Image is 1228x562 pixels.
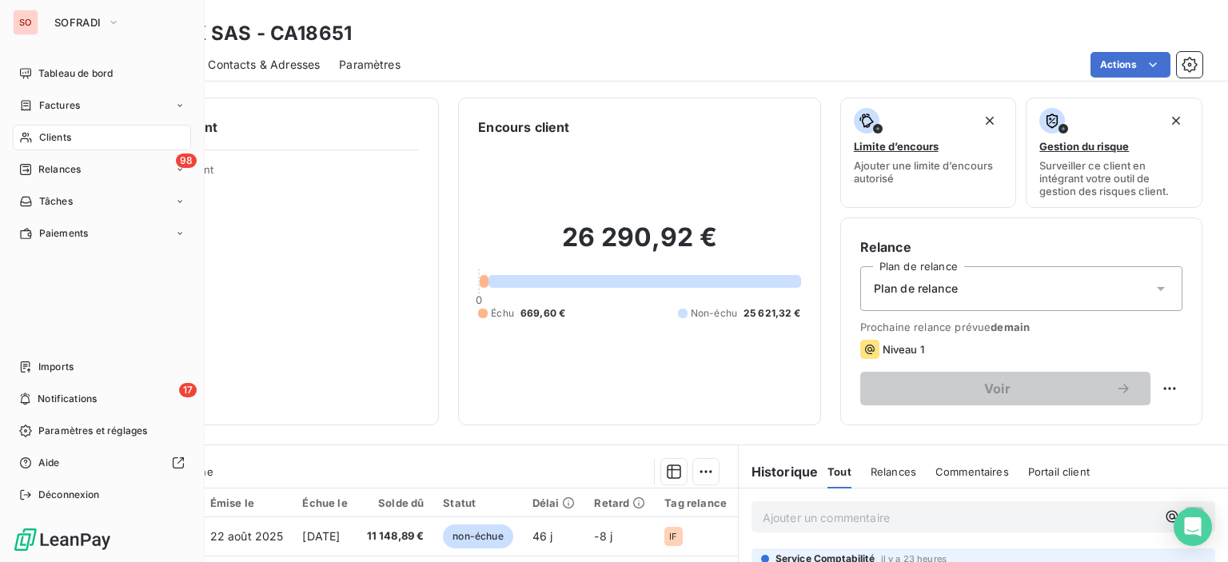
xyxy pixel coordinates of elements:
span: Tableau de bord [38,66,113,81]
span: 46 j [532,529,553,543]
div: Open Intercom Messenger [1174,508,1212,546]
span: 17 [179,383,197,397]
span: Voir [879,382,1115,395]
span: Niveau 1 [883,343,924,356]
span: SOFRADI [54,16,101,29]
span: Échu [491,306,514,321]
div: Tag relance [664,496,746,509]
span: non-échue [443,524,512,548]
a: Aide [13,450,191,476]
span: Clients [39,130,71,145]
div: SO [13,10,38,35]
span: Imports [38,360,74,374]
span: 669,60 € [520,306,565,321]
div: Retard [594,496,645,509]
h6: Historique [739,462,819,481]
div: Statut [443,496,512,509]
span: 22 août 2025 [210,529,284,543]
div: Émise le [210,496,284,509]
button: Actions [1090,52,1170,78]
span: [DATE] [302,529,340,543]
h6: Relance [860,237,1182,257]
span: Commentaires [935,465,1009,478]
span: 25 621,32 € [744,306,801,321]
span: Paramètres et réglages [38,424,147,438]
span: Tout [827,465,851,478]
span: Prochaine relance prévue [860,321,1182,333]
span: -8 j [594,529,612,543]
div: Solde dû [367,496,425,509]
span: Limite d’encours [854,140,939,153]
span: Portail client [1028,465,1090,478]
span: Non-échu [691,306,737,321]
span: Tâches [39,194,73,209]
h2: 26 290,92 € [478,221,800,269]
span: Notifications [38,392,97,406]
h6: Encours client [478,118,569,137]
div: Délai [532,496,576,509]
button: Voir [860,372,1150,405]
span: Déconnexion [38,488,100,502]
span: Paiements [39,226,88,241]
h3: TIPIAK SAS - CA18651 [141,19,352,48]
span: Surveiller ce client en intégrant votre outil de gestion des risques client. [1039,159,1189,197]
span: Factures [39,98,80,113]
span: Ajouter une limite d’encours autorisé [854,159,1003,185]
h6: Informations client [97,118,419,137]
div: Échue le [302,496,347,509]
span: Aide [38,456,60,470]
span: Paramètres [339,57,401,73]
span: 11 148,89 € [367,528,425,544]
span: 0 [476,293,482,306]
span: Propriétés Client [129,163,419,185]
button: Limite d’encoursAjouter une limite d’encours autorisé [840,98,1017,208]
span: 98 [176,153,197,168]
img: Logo LeanPay [13,527,112,552]
span: Relances [871,465,916,478]
span: demain [991,321,1030,333]
span: Plan de relance [874,281,958,297]
button: Gestion du risqueSurveiller ce client en intégrant votre outil de gestion des risques client. [1026,98,1202,208]
span: IF [669,532,677,541]
span: Relances [38,162,81,177]
span: Gestion du risque [1039,140,1129,153]
span: Contacts & Adresses [208,57,320,73]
